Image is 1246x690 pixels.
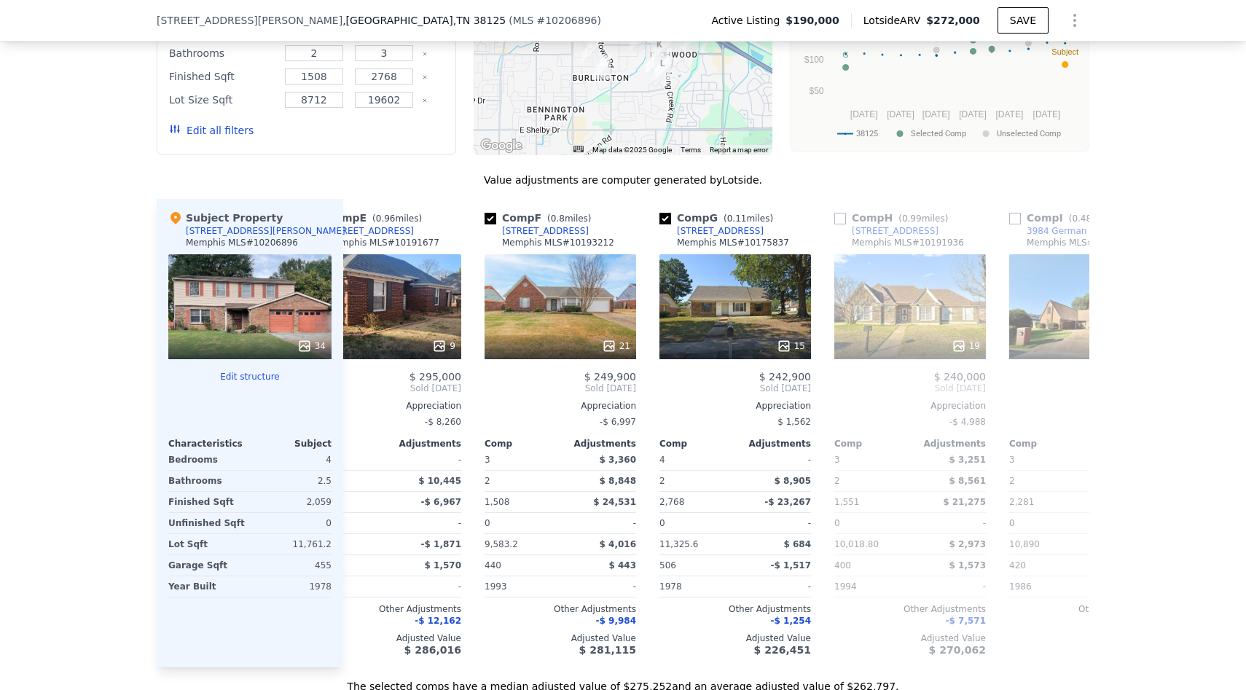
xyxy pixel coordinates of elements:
[168,438,250,450] div: Characteristics
[1009,471,1082,491] div: 2
[485,471,557,491] div: 2
[477,136,525,155] img: Google
[418,476,461,486] span: $ 10,445
[388,576,461,597] div: -
[485,560,501,571] span: 440
[887,109,914,119] text: [DATE]
[834,632,986,644] div: Adjusted Value
[834,603,986,615] div: Other Adjustments
[1009,632,1161,644] div: Adjusted Value
[834,471,907,491] div: 2
[902,213,922,224] span: 0.99
[415,616,461,626] span: -$ 12,162
[1063,213,1124,224] span: ( miles)
[168,555,247,576] div: Garage Sqft
[253,534,332,554] div: 11,761.2
[783,539,811,549] span: $ 684
[485,632,636,644] div: Adjusted Value
[1072,213,1092,224] span: 0.48
[1009,603,1161,615] div: Other Adjustments
[596,616,636,626] span: -$ 9,984
[834,576,907,597] div: 1994
[250,438,332,450] div: Subject
[485,518,490,528] span: 0
[998,7,1049,34] button: SAVE
[421,539,461,549] span: -$ 1,871
[563,513,636,533] div: -
[327,225,414,237] div: [STREET_ADDRESS]
[169,43,276,63] div: Bathrooms
[856,129,878,138] text: 38125
[1009,455,1015,465] span: 3
[934,33,939,42] text: J
[995,109,1023,119] text: [DATE]
[421,497,461,507] span: -$ 6,967
[168,576,247,597] div: Year Built
[186,237,298,248] div: Memphis MLS # 10206896
[735,438,811,450] div: Adjustments
[834,383,986,394] span: Sold [DATE]
[422,51,428,57] button: Clear
[910,438,986,450] div: Adjustments
[485,225,589,237] a: [STREET_ADDRESS]
[1060,6,1089,35] button: Show Options
[168,534,247,554] div: Lot Sqft
[563,576,636,597] div: -
[1088,576,1161,597] div: -
[169,90,276,110] div: Lot Size Sqft
[168,492,247,512] div: Finished Sqft
[922,109,950,119] text: [DATE]
[573,146,584,152] button: Keyboard shortcuts
[157,173,1089,187] div: Value adjustments are computer generated by Lotside .
[168,450,247,470] div: Bedrooms
[388,513,461,533] div: -
[253,471,332,491] div: 2.5
[310,225,414,237] a: [STREET_ADDRESS]
[310,400,461,412] div: Appreciation
[1033,109,1061,119] text: [DATE]
[410,371,461,383] span: $ 295,000
[659,560,676,571] span: 506
[425,417,461,427] span: -$ 8,260
[485,603,636,615] div: Other Adjustments
[422,74,428,80] button: Clear
[600,539,636,549] span: $ 4,016
[738,576,811,597] div: -
[1009,560,1026,571] span: 420
[168,513,247,533] div: Unfinished Sqft
[168,471,247,491] div: Bathrooms
[971,34,976,43] text: D
[253,513,332,533] div: 0
[771,560,811,571] span: -$ 1,517
[432,339,455,353] div: 9
[718,213,779,224] span: ( miles)
[551,213,565,224] span: 0.8
[584,371,636,383] span: $ 249,900
[949,455,986,465] span: $ 3,251
[834,560,851,571] span: 400
[253,492,332,512] div: 2,059
[169,66,276,87] div: Finished Sqft
[485,497,509,507] span: 1,508
[1009,383,1161,394] span: Sold [DATE]
[425,560,461,571] span: $ 1,570
[659,211,779,225] div: Comp G
[310,576,383,597] div: 1990
[946,616,986,626] span: -$ 7,571
[654,56,670,81] div: 4334 Old Forest Rd
[485,383,636,394] span: Sold [DATE]
[785,13,839,28] span: $190,000
[834,400,986,412] div: Appreciation
[911,129,966,138] text: Selected Comp
[949,417,986,427] span: -$ 4,988
[943,497,986,507] span: $ 21,275
[592,146,672,154] span: Map data ©2025 Google
[422,98,428,103] button: Clear
[949,560,986,571] span: $ 1,573
[327,237,439,248] div: Memphis MLS # 10191677
[777,339,805,353] div: 15
[485,455,490,465] span: 3
[485,211,597,225] div: Comp F
[834,211,954,225] div: Comp H
[710,146,768,154] a: Report a map error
